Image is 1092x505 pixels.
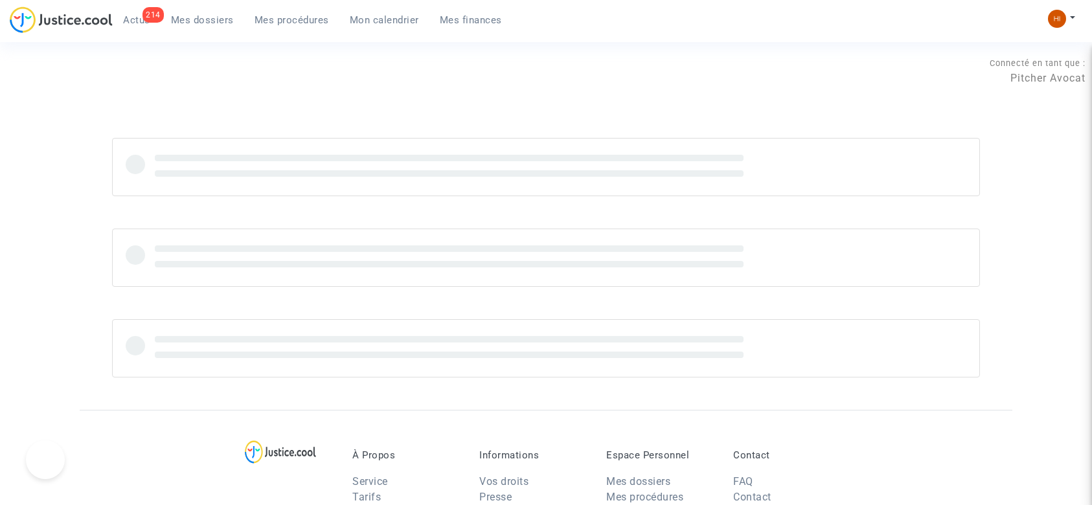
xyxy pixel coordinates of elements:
[733,449,841,461] p: Contact
[479,491,512,503] a: Presse
[733,491,771,503] a: Contact
[123,14,150,26] span: Actus
[352,449,460,461] p: À Propos
[990,58,1086,68] span: Connecté en tant que :
[479,449,587,461] p: Informations
[26,440,65,479] iframe: Help Scout Beacon - Open
[142,7,164,23] div: 214
[255,14,329,26] span: Mes procédures
[606,449,714,461] p: Espace Personnel
[479,475,529,488] a: Vos droits
[10,6,113,33] img: jc-logo.svg
[244,10,339,30] a: Mes procédures
[350,14,419,26] span: Mon calendrier
[606,475,670,488] a: Mes dossiers
[733,475,753,488] a: FAQ
[161,10,244,30] a: Mes dossiers
[606,491,683,503] a: Mes procédures
[339,10,429,30] a: Mon calendrier
[440,14,502,26] span: Mes finances
[352,491,381,503] a: Tarifs
[1048,10,1066,28] img: fc99b196863ffcca57bb8fe2645aafd9
[113,10,161,30] a: 214Actus
[352,475,388,488] a: Service
[245,440,317,464] img: logo-lg.svg
[171,14,234,26] span: Mes dossiers
[429,10,512,30] a: Mes finances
